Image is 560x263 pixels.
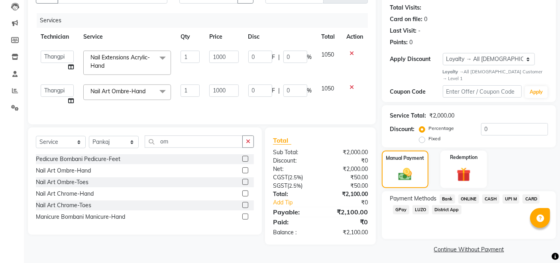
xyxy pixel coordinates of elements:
[289,174,301,181] span: 2.5%
[267,190,320,198] div: Total:
[267,173,320,182] div: ( )
[523,194,540,204] span: CARD
[322,85,334,92] span: 1050
[383,245,554,254] a: Continue Without Payment
[440,194,455,204] span: Bank
[413,205,429,214] span: LUZO
[104,62,108,69] a: x
[36,155,120,163] div: Pedicure Bombani Pedicure-Feet
[320,157,374,165] div: ₹0
[386,155,424,162] label: Manual Payment
[443,69,548,82] div: All [DEMOGRAPHIC_DATA] Customer → Level 1
[267,182,320,190] div: ( )
[90,54,150,69] span: Nail Extensions Acrylic-Hand
[36,167,91,175] div: Nail Art Ombre-Hand
[390,38,408,47] div: Points:
[244,28,317,46] th: Disc
[429,112,454,120] div: ₹2,000.00
[145,135,243,148] input: Search or Scan
[36,213,125,221] div: Manicure Bombani Manicure-Hand
[272,53,275,61] span: F
[204,28,243,46] th: Price
[317,28,342,46] th: Total
[267,148,320,157] div: Sub Total:
[36,28,79,46] th: Technician
[390,55,442,63] div: Apply Discount
[267,198,329,207] a: Add Tip
[320,165,374,173] div: ₹2,000.00
[279,86,280,95] span: |
[452,166,475,183] img: _gift.svg
[320,148,374,157] div: ₹2,000.00
[428,135,440,142] label: Fixed
[36,178,88,186] div: Nail Art Ombre-Toes
[176,28,205,46] th: Qty
[320,228,374,237] div: ₹2,100.00
[267,207,320,217] div: Payable:
[267,157,320,165] div: Discount:
[390,112,426,120] div: Service Total:
[307,86,312,95] span: %
[393,205,409,214] span: GPay
[443,69,464,75] strong: Loyalty →
[320,207,374,217] div: ₹2,100.00
[394,167,416,182] img: _cash.svg
[79,28,176,46] th: Service
[525,86,548,98] button: Apply
[342,28,368,46] th: Action
[428,125,454,132] label: Percentage
[482,194,499,204] span: CASH
[279,53,280,61] span: |
[320,217,374,227] div: ₹0
[267,165,320,173] div: Net:
[320,182,374,190] div: ₹50.00
[273,136,291,145] span: Total
[289,183,301,189] span: 2.5%
[37,13,374,28] div: Services
[36,201,91,210] div: Nail Art Chrome-Toes
[418,27,420,35] div: -
[272,86,275,95] span: F
[503,194,520,204] span: UPI M
[320,190,374,198] div: ₹2,100.00
[390,27,417,35] div: Last Visit:
[458,194,479,204] span: ONLINE
[432,205,462,214] span: District App
[267,228,320,237] div: Balance :
[390,125,415,133] div: Discount:
[390,15,422,24] div: Card on file:
[267,217,320,227] div: Paid:
[273,182,287,189] span: SGST
[409,38,413,47] div: 0
[443,85,522,98] input: Enter Offer / Coupon Code
[145,88,149,95] a: x
[390,88,442,96] div: Coupon Code
[307,53,312,61] span: %
[273,174,288,181] span: CGST
[320,173,374,182] div: ₹50.00
[450,154,477,161] label: Redemption
[424,15,427,24] div: 0
[322,51,334,58] span: 1050
[390,194,436,203] span: Payment Methods
[90,88,145,95] span: Nail Art Ombre-Hand
[390,4,421,12] div: Total Visits:
[330,198,374,207] div: ₹0
[36,190,94,198] div: Nail Art Chrome-Hand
